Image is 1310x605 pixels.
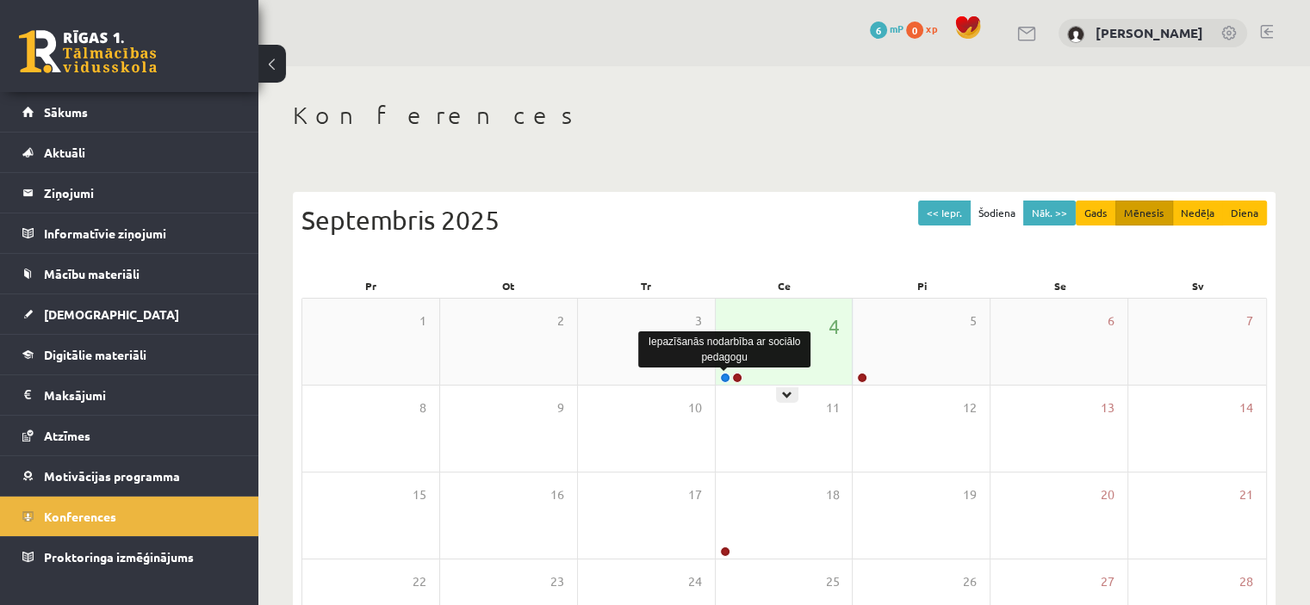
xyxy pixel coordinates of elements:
[825,485,839,504] span: 18
[970,312,977,330] span: 5
[715,274,853,298] div: Ce
[22,456,237,496] a: Motivācijas programma
[695,312,702,330] span: 3
[44,173,237,213] legend: Ziņojumi
[1096,24,1203,41] a: [PERSON_NAME]
[419,312,426,330] span: 1
[550,572,564,591] span: 23
[44,104,88,120] span: Sākums
[1239,485,1253,504] span: 21
[963,485,977,504] span: 19
[44,509,116,524] span: Konferences
[1129,274,1267,298] div: Sv
[1246,312,1253,330] span: 7
[301,201,1267,239] div: Septembris 2025
[870,22,887,39] span: 6
[22,213,237,253] a: Informatīvie ziņojumi
[439,274,577,298] div: Ot
[688,485,702,504] span: 17
[1101,572,1114,591] span: 27
[44,145,85,160] span: Aktuāli
[557,398,564,417] span: 9
[22,375,237,415] a: Maksājumi
[22,254,237,293] a: Mācību materiāli
[413,485,426,504] span: 15
[44,347,146,362] span: Digitālie materiāli
[638,331,810,367] div: Iepazīšanās nodarbība ar sociālo pedagogu
[22,133,237,172] a: Aktuāli
[1108,312,1114,330] span: 6
[1023,201,1076,225] button: Nāk. >>
[1076,201,1116,225] button: Gads
[926,22,937,35] span: xp
[22,537,237,577] a: Proktoringa izmēģinājums
[19,30,157,73] a: Rīgas 1. Tālmācības vidusskola
[825,398,839,417] span: 11
[825,572,839,591] span: 25
[1239,398,1253,417] span: 14
[22,173,237,213] a: Ziņojumi
[688,398,702,417] span: 10
[1067,26,1084,43] img: Kristīne Saulīte
[22,416,237,455] a: Atzīmes
[44,549,194,565] span: Proktoringa izmēģinājums
[22,92,237,132] a: Sākums
[301,274,439,298] div: Pr
[44,428,90,443] span: Atzīmes
[44,306,179,322] span: [DEMOGRAPHIC_DATA]
[293,101,1276,130] h1: Konferences
[991,274,1129,298] div: Se
[1101,485,1114,504] span: 20
[577,274,715,298] div: Tr
[557,312,564,330] span: 2
[854,274,991,298] div: Pi
[1115,201,1173,225] button: Mēnesis
[22,335,237,374] a: Digitālie materiāli
[918,201,971,225] button: << Iepr.
[970,201,1024,225] button: Šodiena
[963,572,977,591] span: 26
[22,497,237,536] a: Konferences
[1239,572,1253,591] span: 28
[870,22,903,35] a: 6 mP
[22,294,237,334] a: [DEMOGRAPHIC_DATA]
[906,22,946,35] a: 0 xp
[44,375,237,415] legend: Maksājumi
[44,213,237,253] legend: Informatīvie ziņojumi
[1172,201,1223,225] button: Nedēļa
[828,312,839,341] span: 4
[963,398,977,417] span: 12
[906,22,923,39] span: 0
[44,266,140,281] span: Mācību materiāli
[688,572,702,591] span: 24
[890,22,903,35] span: mP
[1101,398,1114,417] span: 13
[550,485,564,504] span: 16
[44,468,180,484] span: Motivācijas programma
[413,572,426,591] span: 22
[419,398,426,417] span: 8
[1222,201,1267,225] button: Diena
